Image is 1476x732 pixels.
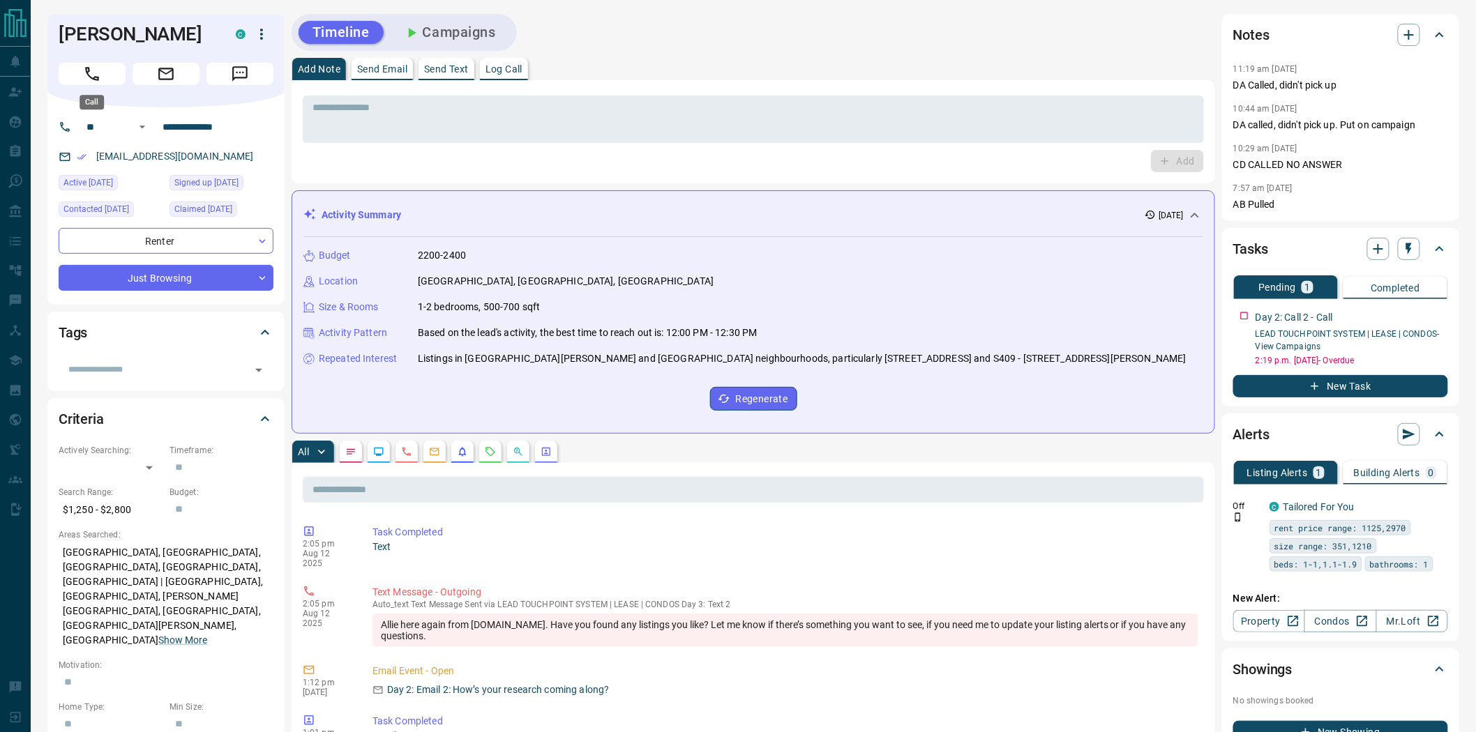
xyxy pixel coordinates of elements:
svg: Requests [485,446,496,457]
p: Task Completed [372,714,1198,729]
svg: Agent Actions [541,446,552,457]
div: Tasks [1233,232,1448,266]
p: Text Message - Outgoing [372,585,1198,600]
div: Alerts [1233,418,1448,451]
p: 1 [1316,468,1322,478]
h2: Tasks [1233,238,1268,260]
p: Day 2: Email 2: How’s your research coming along? [387,683,609,697]
p: Building Alerts [1354,468,1420,478]
div: Mon Jul 14 2025 [170,175,273,195]
p: Activity Pattern [319,326,387,340]
div: Just Browsing [59,265,273,291]
p: Size & Rooms [319,300,379,314]
div: condos.ca [236,29,246,39]
div: Tags [59,316,273,349]
p: Pending [1258,282,1296,292]
p: Text Message Sent via LEAD TOUCHPOINT SYSTEM | LEASE | CONDOS Day 3: Text 2 [372,600,1198,609]
p: [GEOGRAPHIC_DATA], [GEOGRAPHIC_DATA], [GEOGRAPHIC_DATA] [418,274,714,289]
p: 2:05 pm [303,539,352,549]
a: Property [1233,610,1305,632]
svg: Notes [345,446,356,457]
span: auto_text [372,600,409,609]
p: Send Text [424,64,469,74]
button: Show More [158,633,207,648]
h2: Alerts [1233,423,1270,445]
span: Call [59,63,126,85]
svg: Lead Browsing Activity [373,446,384,457]
p: Text [372,540,1198,554]
p: 0 [1429,468,1434,478]
div: Activity Summary[DATE] [303,202,1203,228]
span: Active [DATE] [63,176,113,190]
p: Areas Searched: [59,528,273,541]
p: Search Range: [59,486,163,498]
button: Open [134,119,151,135]
a: LEAD TOUCHPOINT SYSTEM | LEASE | CONDOS- View Campaigns [1256,329,1440,351]
a: Mr.Loft [1376,610,1448,632]
button: Open [249,360,269,380]
p: [DATE] [303,687,352,697]
h1: [PERSON_NAME] [59,23,215,45]
span: beds: 1-1,1.1-1.9 [1274,557,1357,571]
p: Actively Searching: [59,444,163,457]
svg: Email Verified [77,152,86,162]
button: Campaigns [389,21,510,44]
div: condos.ca [1270,502,1279,512]
p: Add Note [298,64,340,74]
span: Claimed [DATE] [174,202,232,216]
div: Renter [59,228,273,254]
p: New Alert: [1233,591,1448,606]
a: [EMAIL_ADDRESS][DOMAIN_NAME] [96,151,254,162]
p: All [298,447,309,457]
p: 10:29 am [DATE] [1233,144,1297,153]
p: Aug 12 2025 [303,609,352,628]
svg: Emails [429,446,440,457]
p: No showings booked [1233,694,1448,707]
p: Send Email [357,64,407,74]
p: Completed [1371,283,1420,293]
p: [GEOGRAPHIC_DATA], [GEOGRAPHIC_DATA], [GEOGRAPHIC_DATA], [GEOGRAPHIC_DATA], [GEOGRAPHIC_DATA] | [... [59,541,273,652]
p: 2200-2400 [418,248,466,263]
p: 11:19 am [DATE] [1233,64,1297,74]
div: Mon Aug 11 2025 [59,201,163,221]
span: rent price range: 1125,2970 [1274,521,1406,535]
p: 10:44 am [DATE] [1233,104,1297,114]
span: size range: 351,1210 [1274,539,1372,553]
span: bathrooms: 1 [1370,557,1429,571]
button: New Task [1233,375,1448,397]
p: Based on the lead's activity, the best time to reach out is: 12:00 PM - 12:30 PM [418,326,758,340]
p: 1:12 pm [303,678,352,687]
p: AB Pulled [1233,197,1448,212]
p: Timeframe: [170,444,273,457]
div: Allie here again from [DOMAIN_NAME]. Have you found any listings you like? Let me know if there’s... [372,613,1198,647]
svg: Listing Alerts [457,446,468,457]
p: Home Type: [59,701,163,713]
div: Sat Aug 09 2025 [59,175,163,195]
span: Message [206,63,273,85]
button: Regenerate [710,387,797,411]
p: Listing Alerts [1247,468,1308,478]
p: Repeated Interest [319,351,397,366]
div: Showings [1233,653,1448,686]
div: Criteria [59,402,273,436]
button: Timeline [299,21,384,44]
a: Condos [1304,610,1376,632]
h2: Tags [59,321,87,344]
p: Listings in [GEOGRAPHIC_DATA][PERSON_NAME] and [GEOGRAPHIC_DATA] neighbourhoods, particularly [ST... [418,351,1187,366]
p: DA Called, didn't pick up [1233,78,1448,93]
svg: Push Notification Only [1233,512,1243,522]
p: Off [1233,500,1261,512]
p: Min Size: [170,701,273,713]
p: Activity Summary [322,208,401,222]
a: Tailored For You [1283,501,1355,512]
h2: Notes [1233,24,1270,46]
p: 2:19 p.m. [DATE] - Overdue [1256,354,1448,367]
svg: Calls [401,446,412,457]
p: Budget: [170,486,273,498]
p: 1-2 bedrooms, 500-700 sqft [418,300,540,314]
p: Aug 12 2025 [303,549,352,568]
p: Budget [319,248,351,263]
p: 1 [1304,282,1310,292]
h2: Criteria [59,408,104,430]
p: DA called, didn't pick up. Put on campaign [1233,118,1448,132]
